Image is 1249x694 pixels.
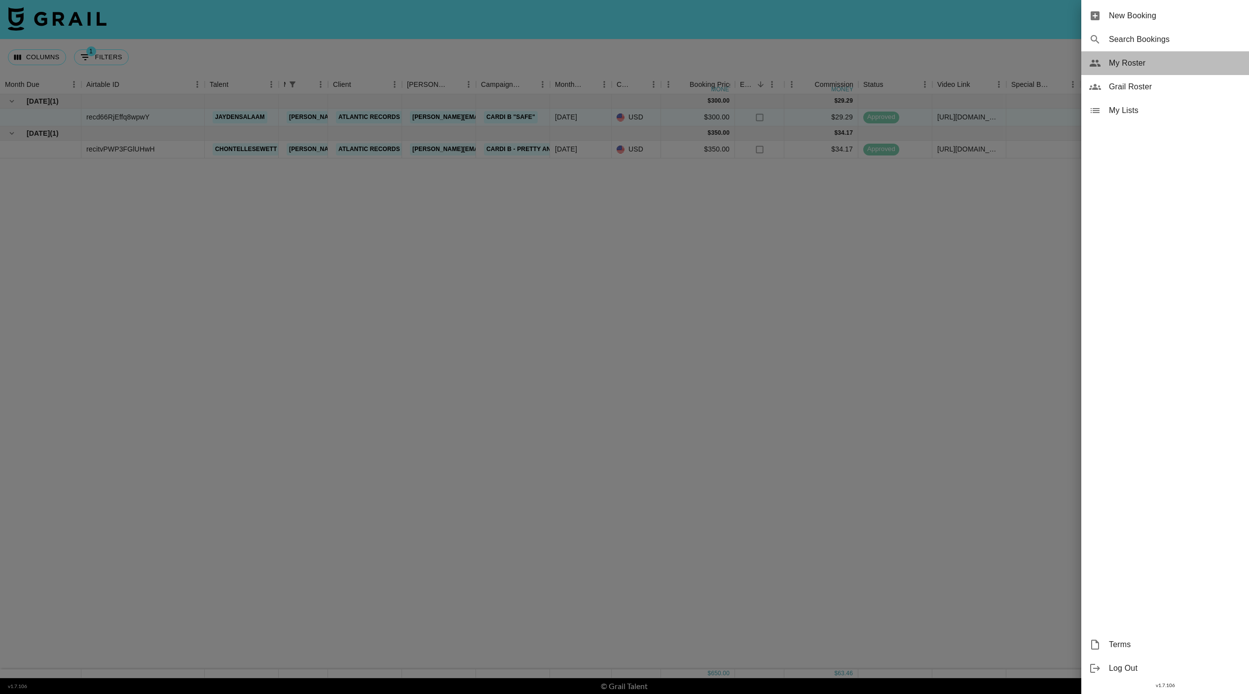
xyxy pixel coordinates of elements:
span: Grail Roster [1109,81,1241,93]
div: Terms [1081,633,1249,656]
span: Log Out [1109,662,1241,674]
div: Grail Roster [1081,75,1249,99]
div: My Lists [1081,99,1249,122]
div: Log Out [1081,656,1249,680]
div: Search Bookings [1081,28,1249,51]
span: Terms [1109,639,1241,651]
span: New Booking [1109,10,1241,22]
span: My Lists [1109,105,1241,116]
div: v 1.7.106 [1081,680,1249,691]
span: Search Bookings [1109,34,1241,45]
span: My Roster [1109,57,1241,69]
div: New Booking [1081,4,1249,28]
div: My Roster [1081,51,1249,75]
